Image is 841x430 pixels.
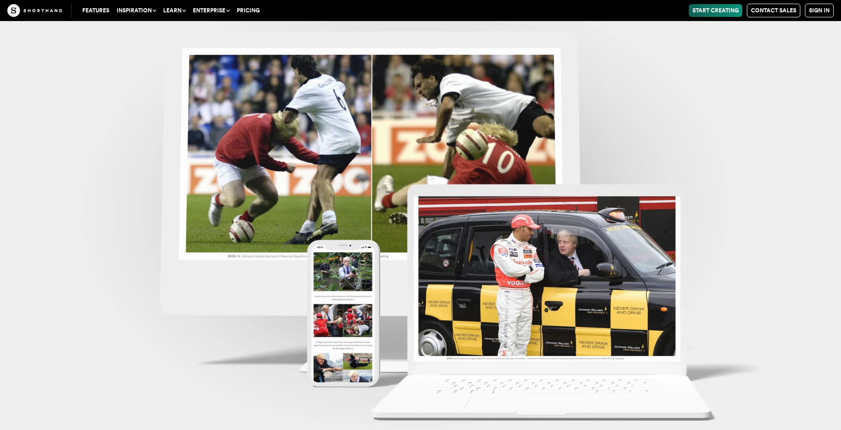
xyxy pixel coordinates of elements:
a: Sign in [805,4,834,17]
img: The Craft [7,4,62,17]
button: Learn [160,4,189,17]
a: Contact Sales [747,4,800,17]
a: Features [79,4,113,17]
button: Enterprise [189,4,233,17]
button: Inspiration [113,4,160,17]
a: Start Creating [689,4,742,17]
a: Pricing [233,4,263,17]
